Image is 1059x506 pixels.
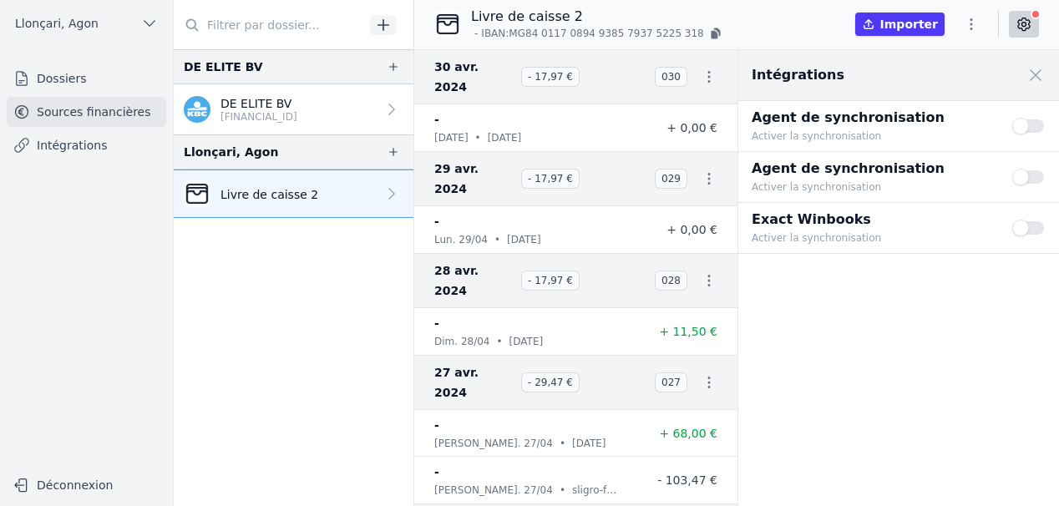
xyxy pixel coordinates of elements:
a: DE ELITE BV [FINANCIAL_ID] [174,84,413,134]
button: Importer [855,13,945,36]
span: + 0,00 € [666,223,717,236]
span: 030 [655,67,687,87]
a: Livre de caisse 2 [174,170,413,218]
a: Intégrations [7,130,166,160]
span: + 11,50 € [659,325,717,338]
div: • [475,129,481,146]
p: Agent de synchronisation [752,108,992,128]
div: • [494,231,500,248]
span: Llonçari, Agon [15,15,99,32]
p: Livre de caisse 2 [220,186,318,203]
div: • [560,482,565,498]
img: kbc.png [184,96,210,123]
span: 30 avr. 2024 [434,57,514,97]
div: • [496,333,502,350]
h2: Intégrations [752,65,844,85]
p: [PERSON_NAME]. 27/04 [434,435,553,452]
p: [DATE] [509,333,544,350]
span: 27 avr. 2024 [434,362,514,402]
span: - 29,47 € [521,372,580,392]
p: DE ELITE BV [220,95,297,112]
p: Agent de synchronisation [752,159,992,179]
p: Exact Winbooks [752,210,992,230]
a: Dossiers [7,63,166,94]
img: CleanShot-202025-05-26-20at-2016.10.27-402x.png [184,180,210,207]
span: 028 [655,271,687,291]
button: Llonçari, Agon [7,10,166,37]
p: - [434,462,439,482]
span: IBAN: MG84 0117 0894 9385 7937 5225 318 [481,27,703,40]
span: - 17,97 € [521,67,580,87]
p: - [434,313,439,333]
div: DE ELITE BV [184,57,263,77]
button: Déconnexion [7,472,166,498]
span: 29 avr. 2024 [434,159,514,199]
p: - [434,109,439,129]
span: 027 [655,372,687,392]
input: Filtrer par dossier... [174,10,364,40]
p: sligro-fact, 2409860025724 [572,482,617,498]
span: + 0,00 € [666,121,717,134]
p: - [434,415,439,435]
span: 28 avr. 2024 [434,261,514,301]
span: - [474,27,478,40]
p: [FINANCIAL_ID] [220,110,297,124]
img: CleanShot-202025-05-26-20at-2016.10.27-402x.png [434,11,461,38]
span: - 103,47 € [657,473,717,487]
span: - 17,97 € [521,271,580,291]
p: [PERSON_NAME]. 27/04 [434,482,553,498]
p: dim. 28/04 [434,333,489,350]
p: lun. 29/04 [434,231,488,248]
p: - [434,211,439,231]
div: • [560,435,565,452]
p: [DATE] [488,129,522,146]
span: 029 [655,169,687,189]
span: - 17,97 € [521,169,580,189]
p: [DATE] [434,129,469,146]
p: Activer la synchronisation [752,128,992,144]
span: + 68,00 € [659,427,717,440]
a: Sources financières [7,97,166,127]
p: Livre de caisse 2 [471,7,724,27]
div: Llonçari, Agon [184,142,278,162]
p: [DATE] [572,435,606,452]
p: Activer la synchronisation [752,230,992,246]
p: Activer la synchronisation [752,179,992,195]
p: [DATE] [507,231,541,248]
